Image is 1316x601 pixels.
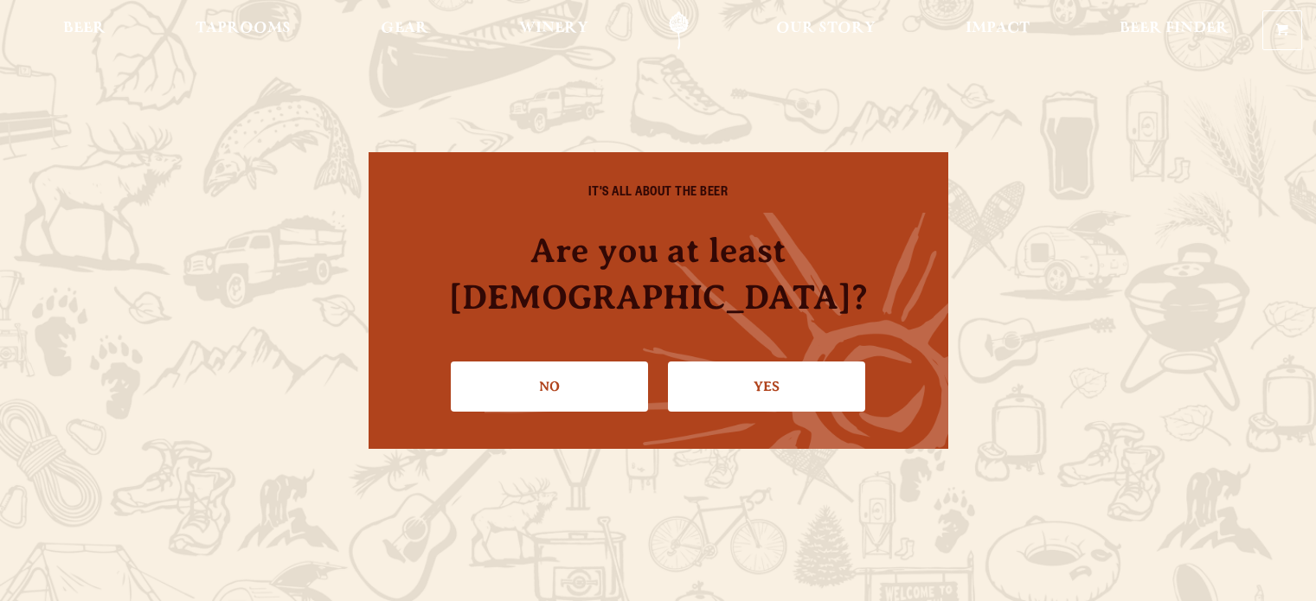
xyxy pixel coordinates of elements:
a: Impact [954,11,1041,50]
span: Our Story [776,22,876,35]
span: Gear [381,22,428,35]
h4: Are you at least [DEMOGRAPHIC_DATA]? [403,227,914,319]
a: Confirm I'm 21 or older [668,361,865,412]
span: Taprooms [196,22,291,35]
span: Beer Finder [1120,22,1229,35]
a: Gear [369,11,440,50]
a: Winery [508,11,600,50]
span: Impact [966,22,1030,35]
a: Odell Home [646,11,711,50]
h6: IT'S ALL ABOUT THE BEER [403,187,914,202]
a: Beer [52,11,117,50]
a: Our Story [765,11,887,50]
span: Beer [63,22,106,35]
a: No [451,361,648,412]
a: Taprooms [184,11,302,50]
a: Beer Finder [1108,11,1240,50]
span: Winery [519,22,588,35]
